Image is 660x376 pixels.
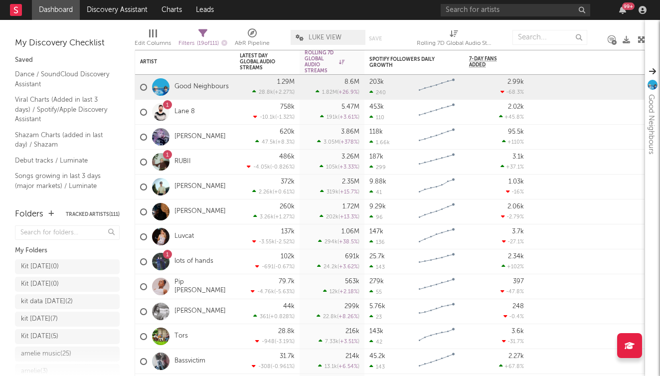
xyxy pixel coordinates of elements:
div: ( ) [320,188,359,195]
a: lots of hands [174,257,213,266]
div: A&R Pipeline [235,25,270,54]
span: -0.826 % [272,165,293,170]
div: 2.35M [342,179,359,185]
div: 147k [369,228,383,235]
div: ( ) [318,363,359,370]
svg: Chart title [414,175,459,199]
svg: Chart title [414,150,459,175]
input: Search... [512,30,587,45]
a: Lane 8 [174,108,195,116]
div: Good Neighbours [645,94,657,155]
div: 216k [345,328,359,335]
span: -948 [262,339,275,345]
div: 143 [369,364,385,370]
span: +8.3 % [277,140,293,145]
span: -1.32 % [277,115,293,120]
div: 3.6k [511,328,524,335]
div: ( ) [253,313,295,320]
span: +378 % [340,140,358,145]
div: +67.8 % [499,363,524,370]
div: Filters [178,37,227,50]
a: Luvcat [174,232,194,241]
span: -3.55k [259,239,275,245]
div: ( ) [253,114,295,120]
div: ( ) [255,139,295,145]
div: 45.2k [369,353,385,360]
span: +6.54 % [338,364,358,370]
div: 1.06M [341,228,359,235]
div: My Folders [15,245,120,257]
div: -68.3 % [500,89,524,95]
span: 2.26k [259,189,273,195]
span: +3.33 % [339,165,358,170]
div: 3.86M [341,129,359,135]
a: Pip [PERSON_NAME] [174,278,230,295]
div: 486k [279,154,295,160]
span: 361 [260,314,269,320]
button: Tracked Artists(111) [66,212,120,217]
button: Save [369,36,382,41]
a: [PERSON_NAME] [174,183,226,191]
div: ( ) [323,288,359,295]
span: 13.1k [325,364,337,370]
a: [PERSON_NAME] [174,307,226,316]
span: +0.828 % [270,314,293,320]
input: Search for artists [441,4,590,16]
svg: Chart title [414,349,459,374]
span: -691 [262,264,274,270]
div: 563k [345,278,359,285]
div: 42 [369,339,382,345]
a: Good Neighbours [174,83,229,91]
svg: Chart title [414,199,459,224]
span: LUKE VIEW [309,34,341,41]
div: Edit Columns [135,25,171,54]
svg: Chart title [414,274,459,299]
div: 99 + [622,2,635,10]
div: -16 % [506,188,524,195]
a: Dance / SoundCloud Discovery Assistant [15,69,110,89]
div: 691k [345,253,359,260]
div: Artist [140,59,215,65]
span: -4.05k [253,165,270,170]
a: RUBII [174,158,191,166]
div: ( ) [320,114,359,120]
div: kit data [DATE] ( 2 ) [21,296,73,308]
a: [PERSON_NAME] [174,207,226,216]
div: 2.27k [508,353,524,360]
svg: Chart title [414,125,459,150]
span: +3.62 % [339,264,358,270]
div: ( ) [252,238,295,245]
div: -2.79 % [501,213,524,220]
span: -3.19 % [276,339,293,345]
div: -47.8 % [500,288,524,295]
svg: Chart title [414,299,459,324]
a: [PERSON_NAME] [174,133,226,141]
div: ( ) [320,164,359,170]
div: ( ) [252,363,295,370]
div: Filters(19 of 111) [178,25,227,54]
div: Rolling 7D Global Audio Streams [305,50,344,74]
div: 187k [369,154,383,160]
div: 240 [369,89,386,96]
span: 294k [325,239,337,245]
div: 3.26M [341,154,359,160]
div: Spotify Followers Daily Growth [369,56,444,68]
div: 5.47M [341,104,359,110]
span: +1.27 % [275,214,293,220]
span: +8.26 % [338,314,358,320]
div: My Discovery Checklist [15,37,120,49]
div: kit [DATE] ( 7 ) [21,313,58,325]
div: ( ) [252,188,295,195]
div: 3.7k [512,228,524,235]
div: ( ) [255,263,295,270]
span: 202k [326,214,338,220]
div: 25.7k [369,253,385,260]
div: 9.29k [369,203,386,210]
span: +2.27 % [275,90,293,95]
span: 319k [327,189,338,195]
div: 44k [283,303,295,310]
div: 137k [281,228,295,235]
div: 2.06k [507,203,524,210]
span: 12k [330,289,338,295]
span: +3.51 % [340,339,358,345]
